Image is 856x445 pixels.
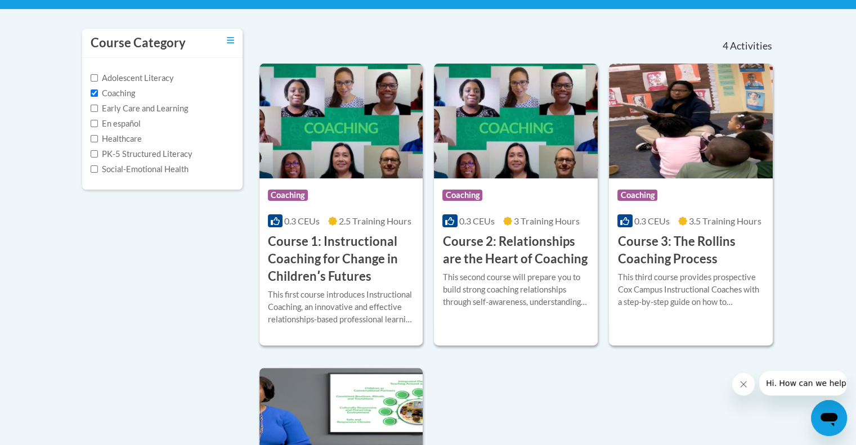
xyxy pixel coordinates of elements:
[91,133,142,145] label: Healthcare
[91,105,98,112] input: Checkbox for Options
[617,271,764,308] div: This third course provides prospective Cox Campus Instructional Coaches with a step-by-step guide...
[609,64,773,178] img: Course Logo
[91,118,141,130] label: En español
[259,64,423,178] img: Course Logo
[268,233,415,285] h3: Course 1: Instructional Coaching for Change in Childrenʹs Futures
[259,64,423,345] a: Course LogoCoaching0.3 CEUs2.5 Training Hours Course 1: Instructional Coaching for Change in Chil...
[284,215,320,226] span: 0.3 CEUs
[91,148,192,160] label: PK-5 Structured Literacy
[268,289,415,326] div: This first course introduces Instructional Coaching, an innovative and effective relationships-ba...
[514,215,580,226] span: 3 Training Hours
[609,64,773,345] a: Course LogoCoaching0.3 CEUs3.5 Training Hours Course 3: The Rollins Coaching ProcessThis third co...
[91,120,98,127] input: Checkbox for Options
[459,215,495,226] span: 0.3 CEUs
[91,72,174,84] label: Adolescent Literacy
[689,215,761,226] span: 3.5 Training Hours
[227,34,234,47] a: Toggle collapse
[91,102,188,115] label: Early Care and Learning
[732,373,755,395] iframe: Close message
[617,190,657,201] span: Coaching
[91,87,135,100] label: Coaching
[434,64,598,178] img: Course Logo
[91,150,98,158] input: Checkbox for Options
[434,64,598,345] a: Course LogoCoaching0.3 CEUs3 Training Hours Course 2: Relationships are the Heart of CoachingThis...
[442,233,589,268] h3: Course 2: Relationships are the Heart of Coaching
[759,371,847,395] iframe: Message from company
[442,271,589,308] div: This second course will prepare you to build strong coaching relationships through self-awareness...
[634,215,670,226] span: 0.3 CEUs
[91,34,186,52] h3: Course Category
[722,40,728,52] span: 4
[7,8,91,17] span: Hi. How can we help?
[442,190,482,201] span: Coaching
[91,89,98,97] input: Checkbox for Options
[91,165,98,173] input: Checkbox for Options
[91,163,189,176] label: Social-Emotional Health
[617,233,764,268] h3: Course 3: The Rollins Coaching Process
[730,40,772,52] span: Activities
[811,400,847,436] iframe: Button to launch messaging window
[268,190,308,201] span: Coaching
[339,215,411,226] span: 2.5 Training Hours
[91,135,98,142] input: Checkbox for Options
[91,74,98,82] input: Checkbox for Options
